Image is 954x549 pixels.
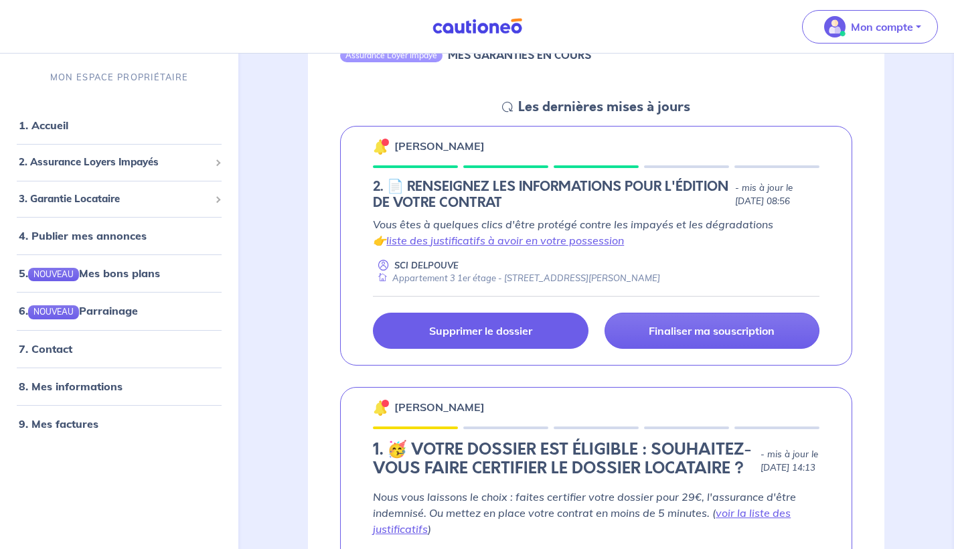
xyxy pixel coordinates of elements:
[373,313,588,349] a: Supprimer le dossier
[851,19,913,35] p: Mon compte
[386,234,624,247] a: liste des justificatifs à avoir en votre possession
[448,49,591,62] h6: MES GARANTIES EN COURS
[19,380,123,393] a: 8. Mes informations
[394,259,459,272] p: SCI DELPOUVE
[19,417,98,430] a: 9. Mes factures
[19,155,210,170] span: 2. Assurance Loyers Impayés
[373,400,389,416] img: 🔔
[394,399,485,415] p: [PERSON_NAME]
[373,489,819,537] p: Nous vous laissons le choix : faites certifier votre dossier pour 29€, l'assurance d'être indemni...
[5,297,233,324] div: 6.NOUVEAUParrainage
[802,10,938,44] button: illu_account_valid_menu.svgMon compte
[19,304,138,317] a: 6.NOUVEAUParrainage
[427,18,528,35] img: Cautioneo
[5,149,233,175] div: 2. Assurance Loyers Impayés
[373,139,389,155] img: 🔔
[19,266,160,280] a: 5.NOUVEAUMes bons plans
[5,186,233,212] div: 3. Garantie Locataire
[649,324,775,337] p: Finaliser ma souscription
[518,99,690,115] h5: Les dernières mises à jours
[394,138,485,154] p: [PERSON_NAME]
[373,440,755,479] h4: 1. 🥳 VOTRE DOSSIER EST ÉLIGIBLE : SOUHAITEZ-VOUS FAIRE CERTIFIER LE DOSSIER LOCATAIRE ?
[824,16,846,37] img: illu_account_valid_menu.svg
[5,410,233,437] div: 9. Mes factures
[19,191,210,207] span: 3. Garantie Locataire
[5,260,233,287] div: 5.NOUVEAUMes bons plans
[429,324,532,337] p: Supprimer le dossier
[373,179,819,211] div: state: CONTRACT-INFO-IN-PROGRESS, Context: MORE-THAN-6-MONTHS,NO-CERTIFICATE,ALONE,LESSOR-DOCUMENTS
[50,71,188,84] p: MON ESPACE PROPRIÉTAIRE
[19,229,147,242] a: 4. Publier mes annonces
[373,272,660,285] div: Appartement 3 1er étage - [STREET_ADDRESS][PERSON_NAME]
[735,181,819,208] p: - mis à jour le [DATE] 08:56
[5,335,233,362] div: 7. Contact
[5,112,233,139] div: 1. Accueil
[761,448,819,475] p: - mis à jour le [DATE] 14:13
[373,179,730,211] h5: 2. 📄 RENSEIGNEZ LES INFORMATIONS POUR L'ÉDITION DE VOTRE CONTRAT
[5,222,233,249] div: 4. Publier mes annonces
[5,373,233,400] div: 8. Mes informations
[605,313,819,349] a: Finaliser ma souscription
[19,342,72,356] a: 7. Contact
[373,216,819,248] p: Vous êtes à quelques clics d'être protégé contre les impayés et les dégradations 👉
[340,49,443,62] div: Assurance Loyer Impayé
[19,119,68,132] a: 1. Accueil
[373,440,819,484] div: state: CERTIFICATION-CHOICE, Context: MORE-THAN-6-MONTHS,MAYBE-CERTIFICATE,ALONE,LESSOR-DOCUMENTS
